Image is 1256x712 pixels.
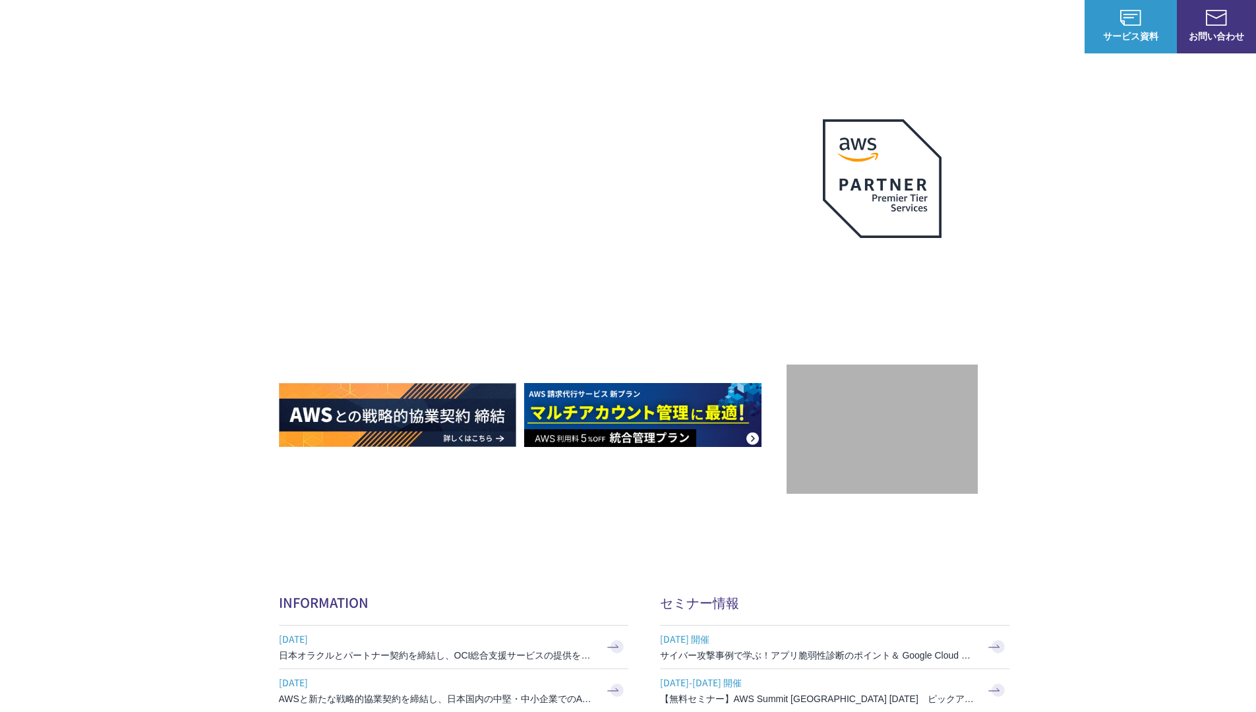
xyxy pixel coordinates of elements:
[279,669,628,712] a: [DATE] AWSと新たな戦略的協業契約を締結し、日本国内の中堅・中小企業でのAWS活用を加速
[686,20,736,34] p: サービス
[660,593,1009,612] h2: セミナー情報
[279,629,595,649] span: [DATE]
[867,254,897,273] em: AWS
[279,672,595,692] span: [DATE]
[660,629,976,649] span: [DATE] 開催
[279,649,595,662] h3: 日本オラクルとパートナー契約を締結し、OCI総合支援サービスの提供を開始
[1120,10,1141,26] img: AWS総合支援サービス C-Chorus サービス資料
[1177,29,1256,43] span: お問い合わせ
[524,383,762,447] img: AWS請求代行サービス 統合管理プラン
[823,119,942,238] img: AWSプレミアティアサービスパートナー
[807,254,957,305] p: 最上位プレミアティア サービスパートナー
[1206,10,1227,26] img: お問い合わせ
[279,593,628,612] h2: INFORMATION
[628,20,660,34] p: 強み
[660,672,976,692] span: [DATE]-[DATE] 開催
[279,383,516,447] img: AWSとの戦略的協業契約 締結
[660,626,1009,668] a: [DATE] 開催 サイバー攻撃事例で学ぶ！アプリ脆弱性診断のポイント＆ Google Cloud セキュリティ対策
[763,20,868,34] p: 業種別ソリューション
[1085,29,1177,43] span: サービス資料
[895,20,932,34] a: 導入事例
[660,649,976,662] h3: サイバー攻撃事例で学ぶ！アプリ脆弱性診断のポイント＆ Google Cloud セキュリティ対策
[152,13,247,40] span: NHN テコラス AWS総合支援サービス
[1034,20,1071,34] a: ログイン
[660,669,1009,712] a: [DATE]-[DATE] 開催 【無料セミナー】AWS Summit [GEOGRAPHIC_DATA] [DATE] ピックアップセッション
[279,146,787,204] p: AWSの導入からコスト削減、 構成・運用の最適化からデータ活用まで 規模や業種業態を問わない マネージドサービスで
[660,692,976,705] h3: 【無料セミナー】AWS Summit [GEOGRAPHIC_DATA] [DATE] ピックアップセッション
[813,384,951,481] img: 契約件数
[279,217,787,343] h1: AWS ジャーニーの 成功を実現
[279,626,628,668] a: [DATE] 日本オラクルとパートナー契約を締結し、OCI総合支援サービスの提供を開始
[958,20,1008,34] p: ナレッジ
[279,692,595,705] h3: AWSと新たな戦略的協業契約を締結し、日本国内の中堅・中小企業でのAWS活用を加速
[20,11,247,42] a: AWS総合支援サービス C-Chorus NHN テコラスAWS総合支援サービス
